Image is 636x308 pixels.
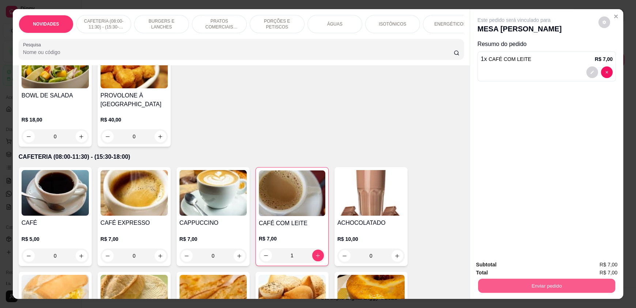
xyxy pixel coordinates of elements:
img: product-image [259,170,325,216]
button: decrease-product-quantity [586,66,598,78]
button: increase-product-quantity [155,131,166,142]
h4: CAPPUCCINO [179,219,247,227]
button: decrease-product-quantity [102,250,114,262]
h4: BOWL DE SALADA [22,91,89,100]
h4: CAFÉ EXPRESSO [101,219,168,227]
h4: ACHOCOLATADO [337,219,405,227]
img: product-image [337,170,405,216]
p: PORÇÕES E PETISCOS [256,18,298,30]
img: product-image [22,170,89,216]
p: R$ 7,00 [595,55,613,63]
button: increase-product-quantity [155,250,166,262]
input: Pesquisa [23,49,454,56]
p: 1 x [481,55,531,63]
button: increase-product-quantity [234,250,245,262]
p: ISOTÔNICOS [379,21,406,27]
button: decrease-product-quantity [181,250,193,262]
img: product-image [22,43,89,88]
p: R$ 18,00 [22,116,89,123]
p: R$ 7,00 [101,235,168,243]
p: NOVIDADES [33,21,59,27]
p: CAFETERIA (08:00-11:30) - (15:30-18:00) [19,153,464,161]
button: decrease-product-quantity [102,131,114,142]
button: Enviar pedido [478,278,615,293]
strong: Subtotal [476,262,496,267]
img: product-image [179,170,247,216]
p: MESA [PERSON_NAME] [477,24,561,34]
p: R$ 5,00 [22,235,89,243]
p: Este pedido será vinculado para [477,16,561,24]
span: R$ 7,00 [599,261,617,269]
p: R$ 7,00 [179,235,247,243]
p: CAFETERIA (08:00-11:30) - (15:30-18:00) [83,18,125,30]
button: decrease-product-quantity [23,250,35,262]
h4: CAFÉ COM LEITE [259,219,325,228]
button: increase-product-quantity [76,131,87,142]
p: R$ 7,00 [259,235,325,242]
p: PRATOS COMERCIAIS (11:30-15:30) [198,18,241,30]
p: R$ 10,00 [337,235,405,243]
button: decrease-product-quantity [339,250,351,262]
button: increase-product-quantity [76,250,87,262]
h4: PROVOLONE À [GEOGRAPHIC_DATA] [101,91,168,109]
p: ÁGUAS [327,21,342,27]
span: CAFÉ COM LEITE [489,56,531,62]
button: decrease-product-quantity [23,131,35,142]
span: R$ 7,00 [599,269,617,277]
img: product-image [101,170,168,216]
p: BURGERS E LANCHES [140,18,183,30]
p: ENERGÉTICOS [434,21,466,27]
p: Resumo do pedido [477,40,616,49]
h4: CAFÉ [22,219,89,227]
strong: Total [476,270,488,276]
button: decrease-product-quantity [598,16,610,28]
img: product-image [101,43,168,88]
p: R$ 40,00 [101,116,168,123]
button: decrease-product-quantity [260,250,272,261]
button: increase-product-quantity [391,250,403,262]
button: Close [610,11,622,22]
button: decrease-product-quantity [601,66,613,78]
button: increase-product-quantity [312,250,324,261]
label: Pesquisa [23,42,43,48]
